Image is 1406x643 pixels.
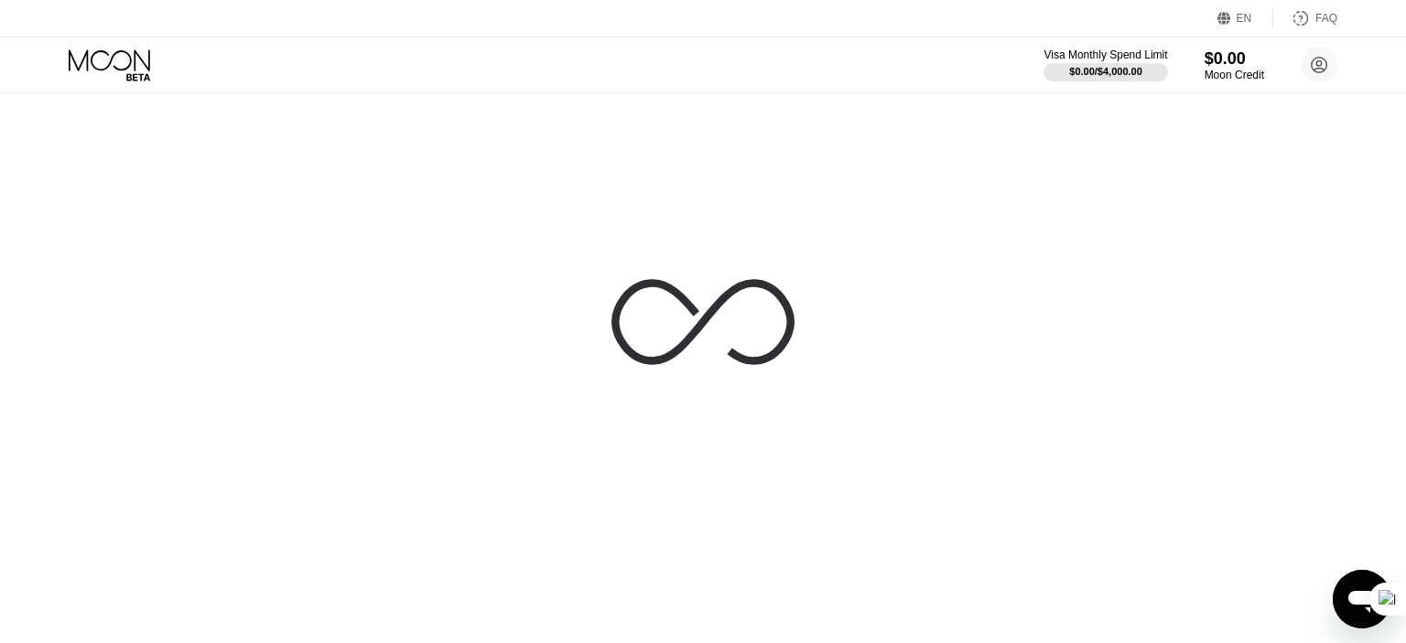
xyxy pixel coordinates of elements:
iframe: Button to launch messaging window [1333,570,1391,628]
div: Visa Monthly Spend Limit$0.00/$4,000.00 [1044,48,1167,81]
div: $0.00 / $4,000.00 [1069,66,1142,77]
div: EN [1237,12,1252,25]
div: Moon Credit [1205,69,1264,81]
div: $0.00Moon Credit [1205,49,1264,81]
div: FAQ [1273,9,1337,27]
div: EN [1217,9,1273,27]
div: FAQ [1315,12,1337,25]
div: $0.00 [1205,49,1264,69]
div: Visa Monthly Spend Limit [1044,48,1167,61]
